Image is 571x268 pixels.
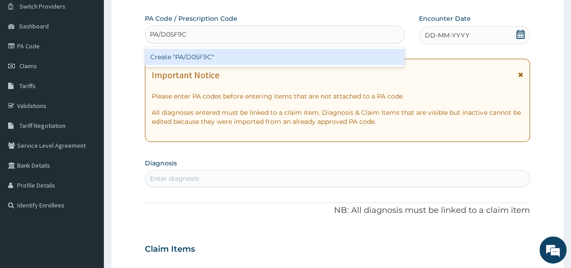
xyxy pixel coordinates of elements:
[152,108,523,126] p: All diagnoses entered must be linked to a claim item. Diagnosis & Claim Items that are visible bu...
[145,159,177,168] label: Diagnosis
[145,14,237,23] label: PA Code / Prescription Code
[150,174,199,183] div: Enter diagnosis
[19,122,65,130] span: Tariff Negotiation
[152,70,219,80] h1: Important Notice
[425,31,469,40] span: DD-MM-YYYY
[52,78,125,169] span: We're online!
[19,2,65,10] span: Switch Providers
[17,45,37,68] img: d_794563401_company_1708531726252_794563401
[152,92,523,101] p: Please enter PA codes before entering items that are not attached to a PA code
[145,244,195,254] h3: Claim Items
[145,205,530,216] p: NB: All diagnosis must be linked to a claim item
[5,175,172,207] textarea: Type your message and hit 'Enter'
[145,49,404,65] div: Create "PA/D05F9C"
[148,5,170,26] div: Minimize live chat window
[19,62,37,70] span: Claims
[419,14,471,23] label: Encounter Date
[47,51,152,62] div: Chat with us now
[19,82,36,90] span: Tariffs
[19,22,49,30] span: Dashboard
